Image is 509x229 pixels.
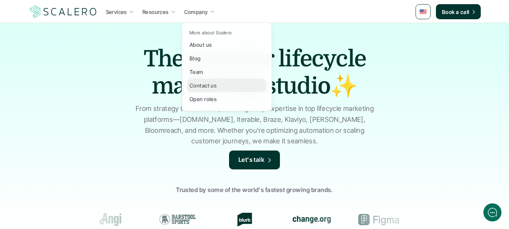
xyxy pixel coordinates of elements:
[81,213,133,226] div: Angi
[483,203,501,221] iframe: gist-messenger-bubble-iframe
[12,100,139,115] button: New conversation
[282,213,334,226] div: change.org
[49,105,90,111] span: New conversation
[123,45,387,100] h1: The premier lifecycle marketing studio✨
[187,38,266,51] a: About us
[106,8,127,16] p: Services
[187,51,266,65] a: Blog
[148,213,200,226] div: Barstool
[187,78,266,92] a: Contact us
[190,54,201,62] p: Blog
[190,68,203,76] p: Team
[187,92,266,106] a: Open roles
[442,8,469,16] p: Book a call
[436,4,481,19] a: Book a call
[29,5,98,19] img: Scalero company logo
[190,30,232,35] p: More about Scalero
[132,103,377,147] p: From strategy to execution, we bring deep expertise in top lifecycle marketing platforms—[DOMAIN_...
[184,8,208,16] p: Company
[190,95,217,103] p: Open roles
[63,180,95,185] span: We run on Gist
[349,213,401,226] div: Figma
[238,155,265,165] p: Let's talk
[187,65,266,78] a: Team
[29,5,98,18] a: Scalero company logo
[11,37,139,49] h1: Hi! Welcome to [GEOGRAPHIC_DATA].
[190,81,217,89] p: Contact us
[190,41,212,49] p: About us
[11,50,139,86] h2: Let us know if we can help with lifecycle marketing.
[215,213,267,226] div: Blurb
[142,8,169,16] p: Resources
[424,215,460,224] img: Groome
[229,151,280,169] a: Let's talk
